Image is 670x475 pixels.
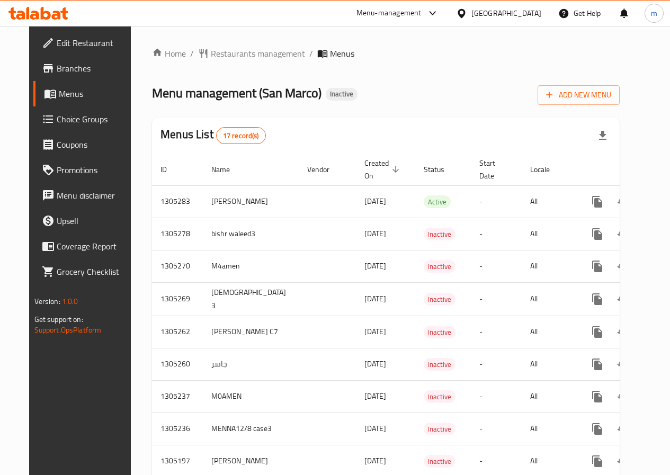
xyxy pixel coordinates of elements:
td: All [522,218,576,250]
span: Get support on: [34,312,83,326]
button: Change Status [610,352,636,377]
td: 1305237 [152,380,203,413]
span: Inactive [424,455,455,468]
span: Choice Groups [57,113,132,126]
td: - [471,282,522,316]
button: more [585,254,610,279]
td: All [522,380,576,413]
td: - [471,250,522,282]
td: 1305269 [152,282,203,316]
td: All [522,282,576,316]
button: Change Status [610,221,636,247]
div: Inactive [424,390,455,403]
span: Grocery Checklist [57,265,132,278]
span: Menu management ( San Marco ) [152,81,321,105]
span: Inactive [424,423,455,435]
span: Inactive [424,391,455,403]
span: Inactive [424,326,455,338]
span: Upsell [57,214,132,227]
span: Inactive [424,228,455,240]
a: Coupons [33,132,141,157]
a: Choice Groups [33,106,141,132]
a: Menu disclaimer [33,183,141,208]
nav: breadcrumb [152,47,620,60]
li: / [309,47,313,60]
span: Add New Menu [546,88,611,102]
span: Edit Restaurant [57,37,132,49]
button: Change Status [610,416,636,442]
td: - [471,218,522,250]
span: Locale [530,163,564,176]
td: All [522,316,576,348]
td: 1305260 [152,348,203,380]
span: Menus [59,87,132,100]
span: Start Date [479,157,509,182]
span: Active [424,196,451,208]
a: Grocery Checklist [33,259,141,284]
button: more [585,416,610,442]
span: Version: [34,294,60,308]
td: All [522,348,576,380]
span: Status [424,163,458,176]
button: more [585,384,610,409]
td: [PERSON_NAME] C7 [203,316,299,348]
td: - [471,185,522,218]
button: more [585,286,610,312]
button: Change Status [610,449,636,474]
span: 1.0.0 [62,294,78,308]
td: 1305236 [152,413,203,445]
button: more [585,449,610,474]
a: Support.OpsPlatform [34,323,102,337]
td: - [471,316,522,348]
a: Menus [33,81,141,106]
span: [DATE] [364,259,386,273]
div: Active [424,195,451,208]
td: All [522,185,576,218]
td: - [471,380,522,413]
span: Restaurants management [211,47,305,60]
button: more [585,189,610,214]
button: more [585,352,610,377]
div: [GEOGRAPHIC_DATA] [471,7,541,19]
td: M4amen [203,250,299,282]
td: M0AMEN [203,380,299,413]
td: All [522,413,576,445]
a: Coverage Report [33,234,141,259]
div: Menu-management [356,7,422,20]
div: Inactive [424,260,455,273]
span: [DATE] [364,194,386,208]
td: 1305262 [152,316,203,348]
div: Export file [590,123,615,148]
span: [DATE] [364,454,386,468]
td: [DEMOGRAPHIC_DATA] 3 [203,282,299,316]
span: Promotions [57,164,132,176]
span: Vendor [307,163,343,176]
a: Promotions [33,157,141,183]
div: Inactive [424,358,455,371]
span: m [651,7,657,19]
td: [PERSON_NAME] [203,185,299,218]
span: [DATE] [364,227,386,240]
td: جاسر [203,348,299,380]
button: Change Status [610,384,636,409]
span: Coverage Report [57,240,132,253]
li: / [190,47,194,60]
button: Change Status [610,286,636,312]
span: Inactive [424,293,455,306]
td: bishr waleed3 [203,218,299,250]
button: more [585,221,610,247]
button: Change Status [610,319,636,345]
span: Inactive [326,89,358,98]
td: - [471,348,522,380]
span: [DATE] [364,422,386,435]
span: [DATE] [364,389,386,403]
td: MENNA12/8 case3 [203,413,299,445]
span: [DATE] [364,357,386,371]
button: Add New Menu [538,85,620,105]
span: Branches [57,62,132,75]
h2: Menus List [160,127,265,144]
